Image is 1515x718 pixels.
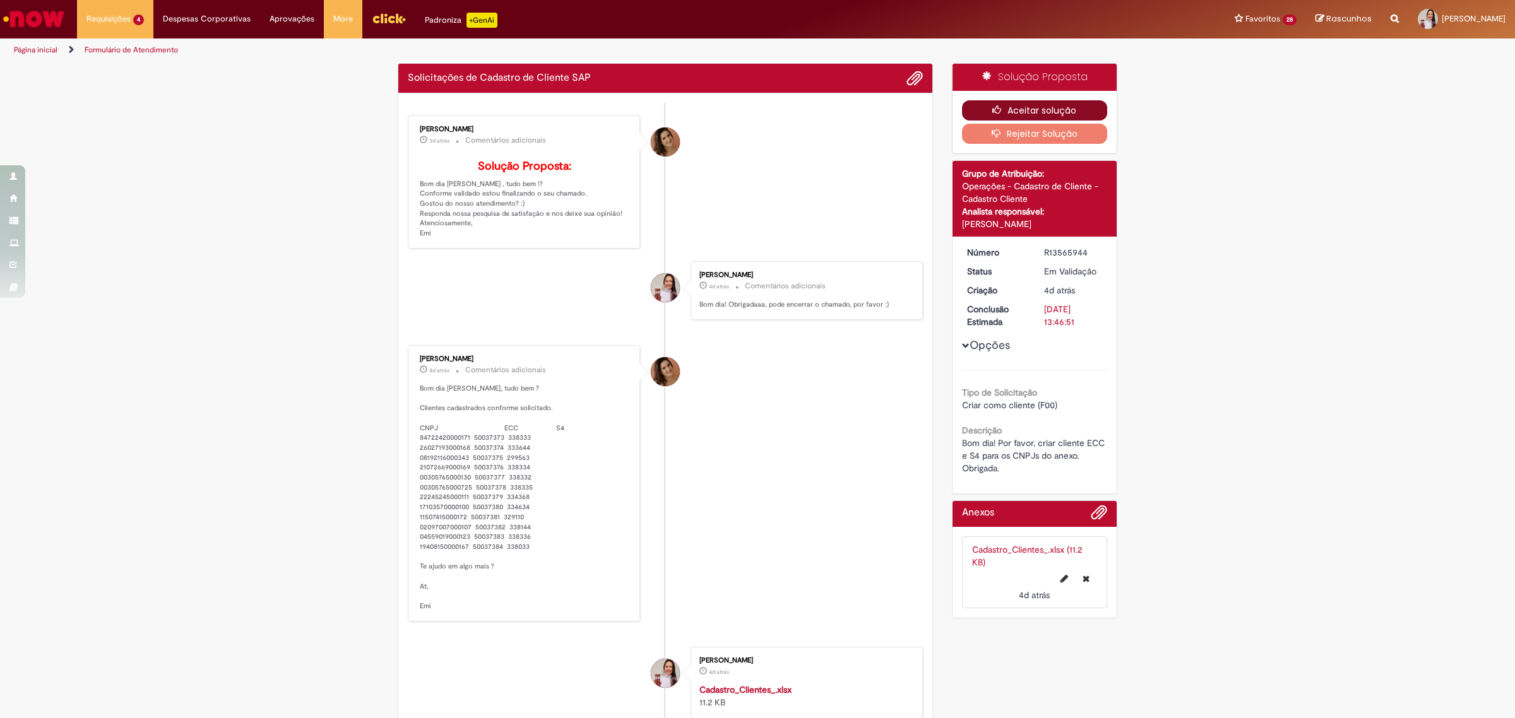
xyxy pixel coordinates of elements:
div: [PERSON_NAME] [699,271,910,279]
div: [PERSON_NAME] [699,657,910,664]
p: Bom dia [PERSON_NAME], tudo bem ? Clientes cadastrados conforme solicitado. CNPJ ECC S4 847224200... [420,384,630,611]
div: Solução Proposta [953,64,1117,91]
span: Favoritos [1245,13,1280,25]
img: click_logo_yellow_360x200.png [372,9,406,28]
span: 28 [1283,15,1297,25]
div: R13565944 [1044,246,1103,259]
div: Roberta de Moraes [651,659,680,688]
p: Bom dia [PERSON_NAME] , tudo bem !? Conforme validado estou finalizando o seu chamado. Gostou do ... [420,160,630,238]
div: 11.2 KB [699,683,910,709]
a: Rascunhos [1316,13,1372,25]
time: 25/09/2025 10:59:38 [1044,285,1075,296]
div: 25/09/2025 10:59:38 [1044,284,1103,297]
span: 4d atrás [709,283,729,290]
span: Requisições [86,13,131,25]
a: Página inicial [14,45,57,55]
dt: Criação [958,284,1035,297]
b: Solução Proposta: [478,159,571,174]
span: 4 [133,15,144,25]
div: Padroniza [425,13,497,28]
small: Comentários adicionais [465,365,546,375]
button: Adicionar anexos [906,70,923,86]
small: Comentários adicionais [465,135,546,146]
div: Emiliane Dias De Souza [651,127,680,156]
time: 26/09/2025 08:04:43 [429,367,449,374]
span: 3d atrás [429,137,449,144]
p: +GenAi [466,13,497,28]
span: Rascunhos [1326,13,1372,25]
button: Adicionar anexos [1091,504,1107,527]
span: [PERSON_NAME] [1442,13,1506,24]
span: Despesas Corporativas [163,13,251,25]
div: [PERSON_NAME] [962,218,1108,230]
div: Analista responsável: [962,205,1108,218]
span: 4d atrás [1019,589,1050,601]
a: Formulário de Atendimento [85,45,178,55]
div: [PERSON_NAME] [420,126,630,133]
span: Bom dia! Por favor, criar cliente ECC e S4 para os CNPJs do anexo. Obrigada. [962,437,1107,474]
button: Excluir Cadastro_Clientes_.xlsx [1075,568,1097,589]
button: Editar nome de arquivo Cadastro_Clientes_.xlsx [1053,568,1076,589]
dt: Status [958,265,1035,278]
span: 4d atrás [1044,285,1075,296]
time: 26/09/2025 10:08:20 [429,137,449,144]
button: Aceitar solução [962,100,1108,121]
ul: Trilhas de página [9,38,1001,62]
time: 25/09/2025 10:59:29 [1019,589,1050,601]
b: Tipo de Solicitação [962,387,1037,398]
time: 25/09/2025 10:59:29 [709,668,729,676]
dt: Conclusão Estimada [958,303,1035,328]
div: Emiliane Dias De Souza [651,357,680,386]
img: ServiceNow [1,6,66,32]
div: [DATE] 13:46:51 [1044,303,1103,328]
a: Cadastro_Clientes_.xlsx (11.2 KB) [972,544,1082,568]
span: 4d atrás [429,367,449,374]
div: Roberta de Moraes [651,273,680,302]
span: Criar como cliente (F00) [962,399,1057,411]
div: Em Validação [1044,265,1103,278]
div: Operações - Cadastro de Cliente - Cadastro Cliente [962,180,1108,205]
dt: Número [958,246,1035,259]
time: 26/09/2025 09:47:09 [709,283,729,290]
span: Aprovações [270,13,314,25]
h2: Solicitações de Cadastro de Cliente SAP Histórico de tíquete [408,73,591,84]
span: More [333,13,353,25]
div: Grupo de Atribuição: [962,167,1108,180]
small: Comentários adicionais [745,281,826,291]
p: Bom dia! Obrigadaaa, pode encerrar o chamado, por favor :) [699,300,910,310]
button: Rejeitar Solução [962,124,1108,144]
a: Cadastro_Clientes_.xlsx [699,684,792,695]
div: [PERSON_NAME] [420,355,630,363]
span: 4d atrás [709,668,729,676]
h2: Anexos [962,507,994,519]
b: Descrição [962,425,1002,436]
